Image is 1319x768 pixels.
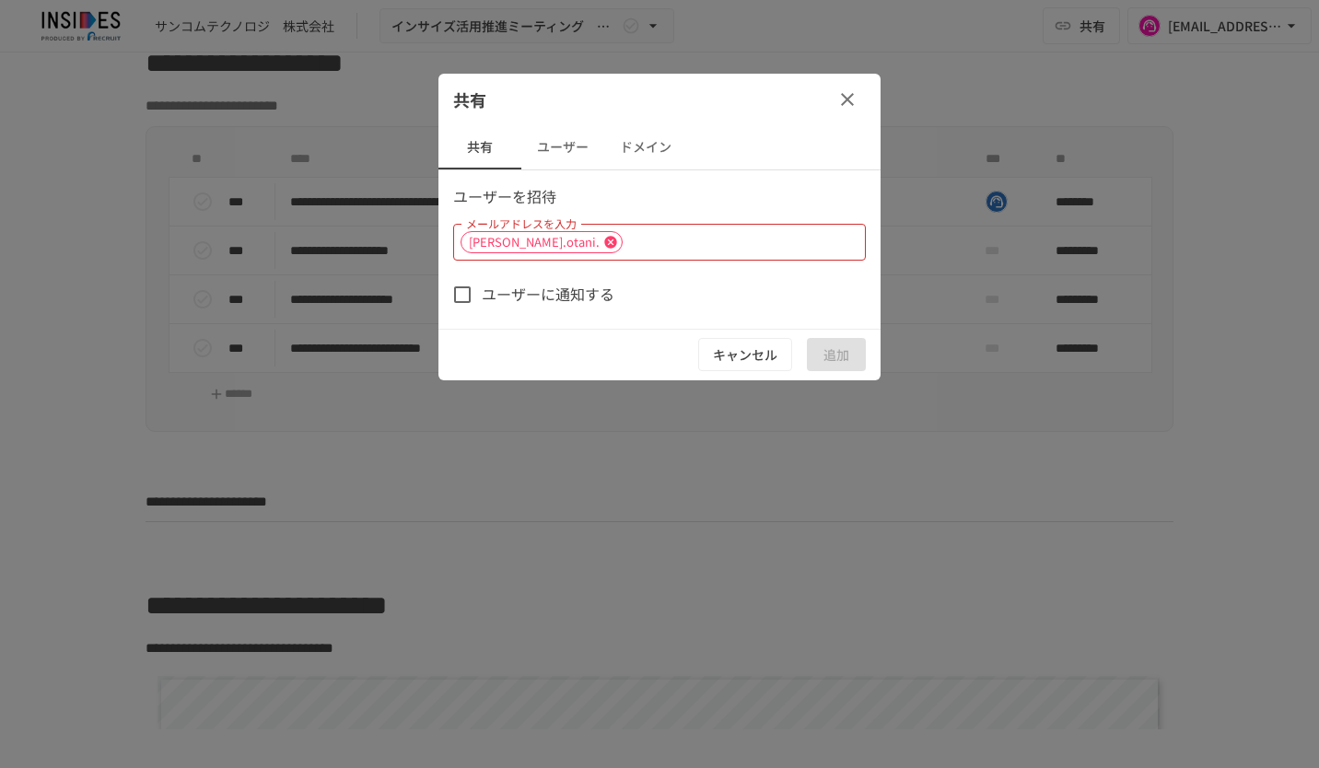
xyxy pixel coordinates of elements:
[521,125,604,169] button: ユーザー
[453,185,866,209] p: ユーザーを招待
[482,283,614,307] span: ユーザーに通知する
[604,125,687,169] button: ドメイン
[438,74,881,125] div: 共有
[461,231,607,252] span: [PERSON_NAME].otani.
[698,338,792,372] button: キャンセル
[438,125,521,169] button: 共有
[461,231,623,253] div: [PERSON_NAME].otani.
[466,215,577,231] label: メールアドレスを入力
